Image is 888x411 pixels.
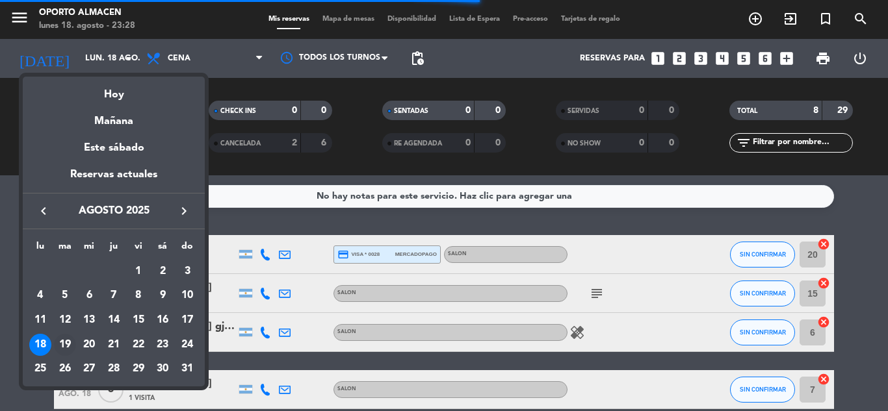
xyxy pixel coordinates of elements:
div: 25 [29,358,51,380]
td: 5 de agosto de 2025 [53,284,77,308]
td: 8 de agosto de 2025 [126,284,151,308]
td: 26 de agosto de 2025 [53,357,77,382]
td: 10 de agosto de 2025 [175,284,200,308]
td: 15 de agosto de 2025 [126,308,151,332]
td: 22 de agosto de 2025 [126,332,151,357]
div: 5 [54,284,76,306]
td: 21 de agosto de 2025 [101,332,126,357]
td: 17 de agosto de 2025 [175,308,200,332]
div: 8 [127,284,150,306]
td: 31 de agosto de 2025 [175,357,200,382]
div: 22 [127,334,150,356]
td: 14 de agosto de 2025 [101,308,126,332]
div: 20 [78,334,100,356]
td: 18 de agosto de 2025 [28,332,53,357]
td: 9 de agosto de 2025 [151,284,176,308]
span: agosto 2025 [55,203,172,219]
th: viernes [126,239,151,259]
div: 10 [176,284,198,306]
td: 19 de agosto de 2025 [53,332,77,357]
div: 31 [176,358,198,380]
td: 6 de agosto de 2025 [77,284,101,308]
th: jueves [101,239,126,259]
div: 27 [78,358,100,380]
div: 23 [151,334,174,356]
div: 9 [151,284,174,306]
div: 29 [127,358,150,380]
div: 21 [103,334,125,356]
div: Reservas actuales [23,166,205,193]
button: keyboard_arrow_right [172,203,196,219]
div: 6 [78,284,100,306]
td: AGO. [28,259,126,284]
button: keyboard_arrow_left [32,203,55,219]
td: 7 de agosto de 2025 [101,284,126,308]
td: 2 de agosto de 2025 [151,259,176,284]
th: lunes [28,239,53,259]
div: 1 [127,260,150,282]
td: 1 de agosto de 2025 [126,259,151,284]
div: 26 [54,358,76,380]
div: 12 [54,309,76,331]
div: 30 [151,358,174,380]
div: 17 [176,309,198,331]
th: martes [53,239,77,259]
td: 30 de agosto de 2025 [151,357,176,382]
div: 24 [176,334,198,356]
td: 20 de agosto de 2025 [77,332,101,357]
div: 2 [151,260,174,282]
div: 18 [29,334,51,356]
td: 11 de agosto de 2025 [28,308,53,332]
td: 27 de agosto de 2025 [77,357,101,382]
div: 16 [151,309,174,331]
div: Este sábado [23,130,205,166]
i: keyboard_arrow_left [36,203,51,219]
td: 28 de agosto de 2025 [101,357,126,382]
div: 14 [103,309,125,331]
td: 12 de agosto de 2025 [53,308,77,332]
div: 28 [103,358,125,380]
th: sábado [151,239,176,259]
div: 11 [29,309,51,331]
td: 13 de agosto de 2025 [77,308,101,332]
td: 4 de agosto de 2025 [28,284,53,308]
td: 24 de agosto de 2025 [175,332,200,357]
th: miércoles [77,239,101,259]
div: Hoy [23,77,205,103]
div: 15 [127,309,150,331]
td: 23 de agosto de 2025 [151,332,176,357]
th: domingo [175,239,200,259]
td: 3 de agosto de 2025 [175,259,200,284]
td: 25 de agosto de 2025 [28,357,53,382]
td: 16 de agosto de 2025 [151,308,176,332]
div: Mañana [23,103,205,130]
div: 13 [78,309,100,331]
div: 4 [29,284,51,306]
div: 19 [54,334,76,356]
div: 3 [176,260,198,282]
i: keyboard_arrow_right [176,203,192,219]
div: 7 [103,284,125,306]
td: 29 de agosto de 2025 [126,357,151,382]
